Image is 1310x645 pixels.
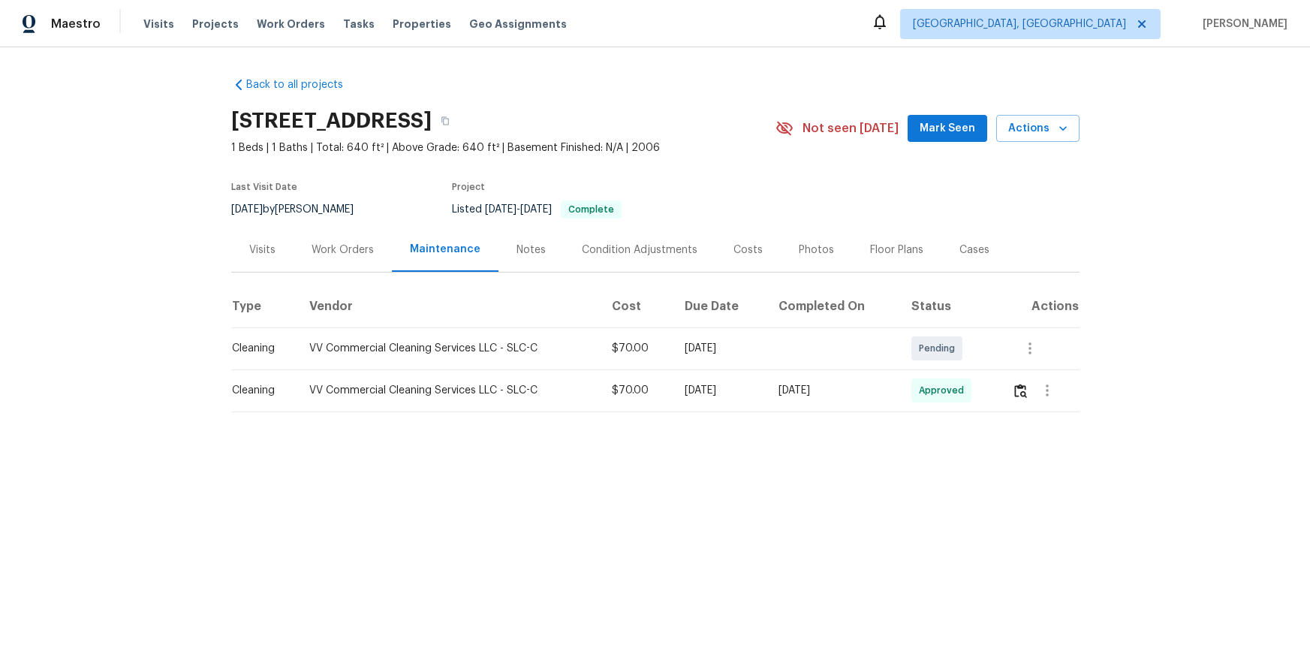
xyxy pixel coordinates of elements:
th: Due Date [673,285,766,327]
button: Copy Address [432,107,459,134]
button: Mark Seen [908,115,987,143]
th: Type [231,285,298,327]
div: Condition Adjustments [582,243,697,258]
th: Vendor [297,285,600,327]
span: Maestro [51,17,101,32]
span: 1 Beds | 1 Baths | Total: 640 ft² | Above Grade: 640 ft² | Basement Finished: N/A | 2006 [231,140,775,155]
th: Cost [600,285,673,327]
span: Geo Assignments [469,17,567,32]
span: Pending [919,341,961,356]
th: Completed On [766,285,899,327]
div: Photos [799,243,834,258]
span: [DATE] [485,204,516,215]
span: Project [452,182,485,191]
div: Cleaning [232,383,286,398]
span: Mark Seen [920,119,975,138]
span: Complete [562,205,620,214]
div: [DATE] [778,383,887,398]
button: Actions [996,115,1080,143]
div: Work Orders [312,243,374,258]
div: Floor Plans [870,243,923,258]
div: Cleaning [232,341,286,356]
h2: [STREET_ADDRESS] [231,113,432,128]
span: [DATE] [520,204,552,215]
img: Review Icon [1014,384,1027,398]
div: [DATE] [685,383,754,398]
th: Status [899,285,1000,327]
div: by [PERSON_NAME] [231,200,372,219]
div: Cases [959,243,989,258]
th: Actions [1000,285,1080,327]
div: [DATE] [685,341,754,356]
span: Visits [143,17,174,32]
div: $70.00 [612,383,661,398]
a: Back to all projects [231,77,375,92]
span: Approved [919,383,970,398]
div: VV Commercial Cleaning Services LLC - SLC-C [309,341,588,356]
span: Not seen [DATE] [803,121,899,136]
span: Work Orders [257,17,325,32]
span: Actions [1008,119,1068,138]
div: $70.00 [612,341,661,356]
span: [GEOGRAPHIC_DATA], [GEOGRAPHIC_DATA] [913,17,1126,32]
div: Visits [249,243,276,258]
span: Properties [393,17,451,32]
span: [PERSON_NAME] [1197,17,1287,32]
div: VV Commercial Cleaning Services LLC - SLC-C [309,383,588,398]
button: Review Icon [1012,372,1029,408]
div: Maintenance [410,242,480,257]
span: Tasks [343,19,375,29]
span: Listed [452,204,622,215]
span: [DATE] [231,204,263,215]
div: Costs [733,243,763,258]
span: Last Visit Date [231,182,297,191]
span: Projects [192,17,239,32]
div: Notes [516,243,546,258]
span: - [485,204,552,215]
